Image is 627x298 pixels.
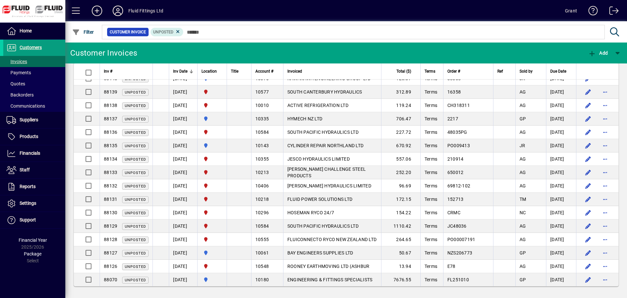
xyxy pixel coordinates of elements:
button: More options [600,140,610,151]
button: Edit [583,114,593,124]
a: Products [3,129,65,145]
button: Edit [583,248,593,258]
div: Fluid Fittings Ltd [128,6,163,16]
span: ACTIVE REFRIGERATION LTD [287,103,348,108]
td: [DATE] [546,233,576,246]
button: Edit [583,181,593,191]
button: More options [600,274,610,285]
span: 10555 [255,237,269,242]
td: [DATE] [169,206,197,219]
span: GP [520,250,526,255]
span: Add [588,50,608,56]
span: Unposted [125,77,146,81]
div: Grant [565,6,577,16]
span: Title [231,68,238,75]
span: Suppliers [20,117,38,122]
span: 10296 [255,210,269,215]
div: Inv Date [173,68,193,75]
span: Unposted [125,251,146,255]
span: Package [24,251,41,256]
button: Profile [107,5,128,17]
td: [DATE] [546,260,576,273]
span: Customer Invoice [110,29,146,35]
span: Settings [20,201,36,206]
td: [DATE] [546,246,576,260]
span: Unposted [125,90,146,95]
td: 252.20 [381,166,420,179]
span: JR [520,143,525,148]
td: 13.94 [381,260,420,273]
span: CHRISTCHURCH [201,102,223,109]
span: Terms [425,103,437,108]
span: Terms [425,89,437,95]
span: GP [520,277,526,282]
td: 227.72 [381,126,420,139]
span: 10213 [255,170,269,175]
span: 10061 [255,250,269,255]
span: 10143 [255,143,269,148]
a: Quotes [3,78,65,89]
span: Terms [425,156,437,162]
td: [DATE] [169,99,197,112]
span: Total ($) [396,68,411,75]
span: Quotes [7,81,25,86]
span: Financials [20,150,40,156]
span: Invoiced [287,68,302,75]
span: Reports [20,184,36,189]
span: Terms [425,68,435,75]
a: Reports [3,179,65,195]
button: More options [600,261,610,272]
span: SOUTH PACIFIC HYDRAULICS LTD [287,130,359,135]
td: 119.24 [381,99,420,112]
button: Add [87,5,107,17]
div: Customer Invoices [70,48,137,58]
span: 88070 [104,277,117,282]
span: 88135 [104,143,117,148]
a: Settings [3,195,65,212]
a: Support [3,212,65,228]
span: CHRISTCHURCH [201,222,223,230]
div: Due Date [550,68,572,75]
span: 10577 [255,89,269,95]
td: [DATE] [169,246,197,260]
button: Add [587,47,609,59]
button: Edit [583,140,593,151]
span: Terms [425,183,437,188]
span: AG [520,130,526,135]
a: Payments [3,67,65,78]
span: 10335 [255,116,269,121]
span: Sold by [520,68,533,75]
span: Unposted [125,198,146,202]
a: Suppliers [3,112,65,128]
span: CH318311 [447,103,470,108]
a: Knowledge Base [584,1,598,23]
span: Unposted [125,144,146,148]
span: AG [520,170,526,175]
span: Order # [447,68,460,75]
span: Unposted [125,238,146,242]
td: [DATE] [169,193,197,206]
td: 172.15 [381,193,420,206]
span: CHRISTCHURCH [201,196,223,203]
a: Home [3,23,65,39]
span: Support [20,217,36,222]
span: PO00007191 [447,237,475,242]
span: Filter [72,29,94,35]
span: Home [20,28,32,33]
span: Unposted [153,30,173,34]
div: Ref [497,68,511,75]
span: Terms [425,264,437,269]
span: 88140 [104,76,117,81]
a: Backorders [3,89,65,100]
a: Financials [3,145,65,162]
span: 88136 [104,130,117,135]
span: CHRISTCHURCH [201,209,223,216]
span: Unposted [125,278,146,282]
div: Location [201,68,223,75]
button: Edit [583,127,593,137]
span: PO009413 [447,143,470,148]
span: Terms [425,197,437,202]
span: HYMECH NZ LTD [287,116,322,121]
a: Logout [604,1,619,23]
span: 88137 [104,116,117,121]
